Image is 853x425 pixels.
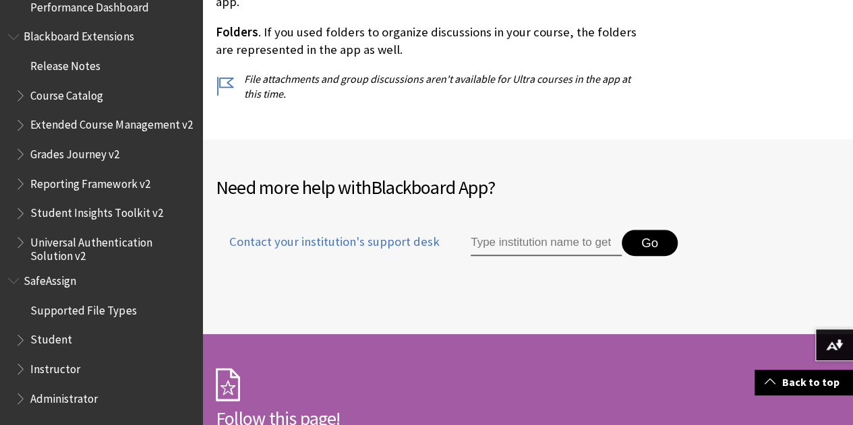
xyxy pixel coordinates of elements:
span: Student [30,329,72,347]
span: Instructor [30,358,80,376]
span: Course Catalog [30,84,103,102]
input: Type institution name to get support [471,230,622,257]
img: Subscription Icon [216,368,240,401]
span: Student Insights Toolkit v2 [30,202,163,220]
span: Release Notes [30,55,100,73]
span: Grades Journey v2 [30,143,119,161]
button: Go [622,230,678,257]
span: Administrator [30,387,98,405]
span: Extended Course Management v2 [30,114,192,132]
nav: Book outline for Blackboard SafeAssign [8,269,194,410]
span: Supported File Types [30,299,136,317]
span: SafeAssign [24,269,76,288]
span: Folders [216,24,258,40]
p: File attachments and group discussions aren't available for Ultra courses in the app at this time. [216,71,640,102]
h2: Need more help with ? [216,173,840,201]
span: Universal Authentication Solution v2 [30,231,193,263]
span: Reporting Framework v2 [30,172,150,191]
span: Contact your institution's support desk [216,233,440,251]
p: . If you used folders to organize discussions in your course, the folders are represented in the ... [216,24,640,59]
a: Back to top [755,370,853,395]
span: Blackboard Extensions [24,26,134,44]
a: Contact your institution's support desk [216,233,440,267]
span: Blackboard App [371,175,488,199]
nav: Book outline for Blackboard Extensions [8,26,194,263]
